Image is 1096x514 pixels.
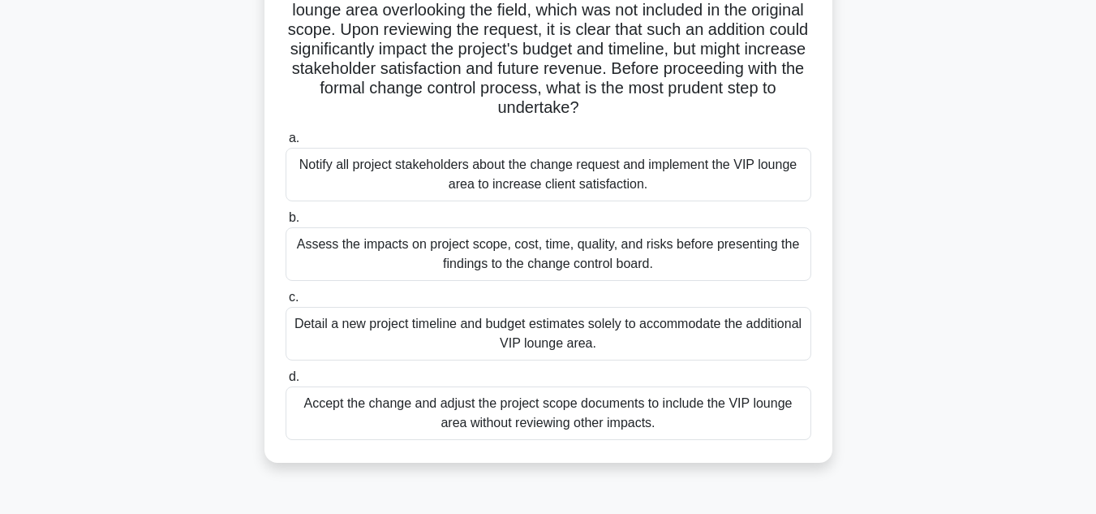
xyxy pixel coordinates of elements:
[289,210,299,224] span: b.
[289,290,299,304] span: c.
[286,387,811,440] div: Accept the change and adjust the project scope documents to include the VIP lounge area without r...
[286,227,811,281] div: Assess the impacts on project scope, cost, time, quality, and risks before presenting the finding...
[286,148,811,201] div: Notify all project stakeholders about the change request and implement the VIP lounge area to inc...
[286,307,811,361] div: Detail a new project timeline and budget estimates solely to accommodate the additional VIP loung...
[289,369,299,383] span: d.
[289,131,299,145] span: a.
